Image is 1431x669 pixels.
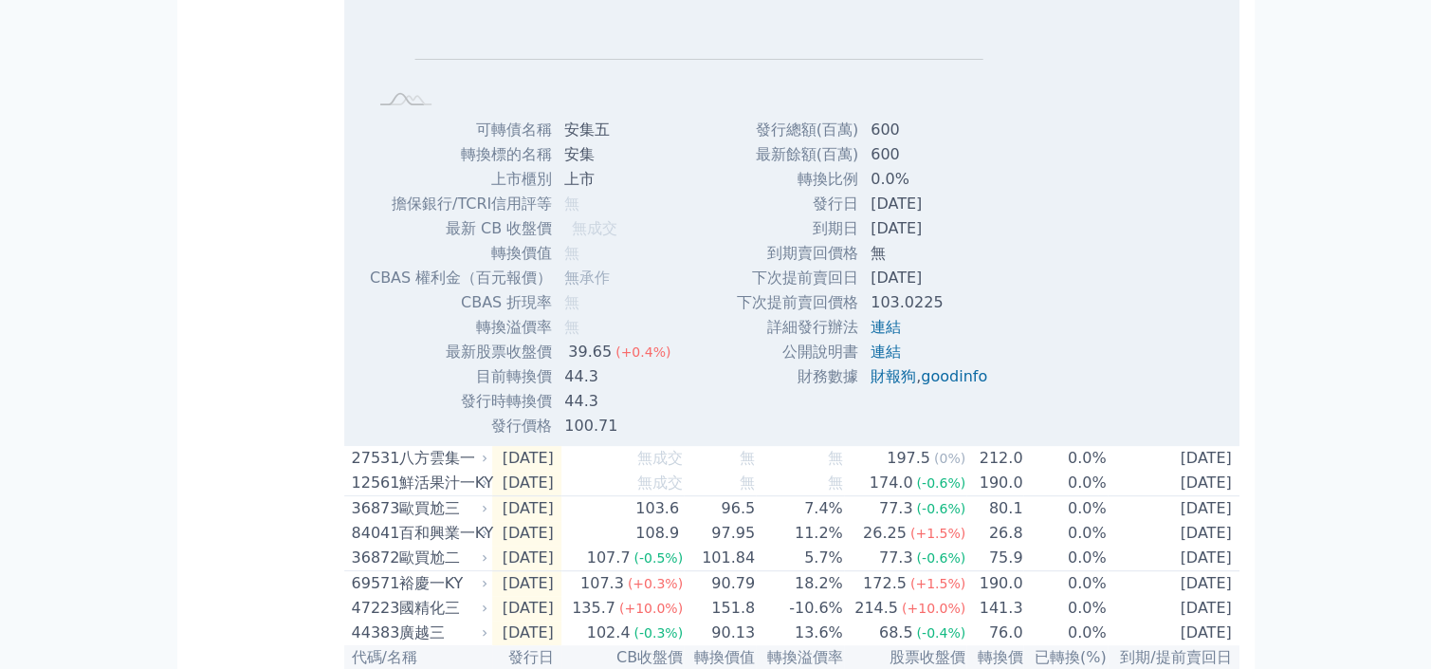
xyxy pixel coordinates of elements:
[1108,471,1239,496] td: [DATE]
[736,118,859,142] td: 發行總額(百萬)
[492,471,561,496] td: [DATE]
[352,447,394,470] div: 27531
[564,195,579,213] span: 無
[492,571,561,597] td: [DATE]
[352,547,394,569] div: 36872
[736,364,859,389] td: 財務數據
[369,414,553,438] td: 發行價格
[637,474,683,492] span: 無成交
[553,142,686,167] td: 安集
[966,571,1023,597] td: 190.0
[399,472,485,494] div: 鮮活果汁一KY
[756,571,844,597] td: 18.2%
[632,497,683,520] div: 103.6
[916,501,965,516] span: (-0.6%)
[1023,596,1107,621] td: 0.0%
[916,475,965,491] span: (-0.6%)
[684,496,756,522] td: 96.5
[1108,621,1239,645] td: [DATE]
[352,522,394,545] div: 84041
[966,596,1023,621] td: 141.3
[352,572,394,595] div: 69571
[684,546,756,571] td: 101.84
[756,496,844,522] td: 7.4%
[875,547,917,569] div: 77.3
[369,142,553,167] td: 轉換標的名稱
[399,622,485,644] div: 廣越三
[902,601,965,616] span: (+10.0%)
[1108,521,1239,546] td: [DATE]
[369,241,553,266] td: 轉換價值
[352,622,394,644] div: 44383
[871,318,901,336] a: 連結
[916,625,965,641] span: (-0.4%)
[628,576,683,591] span: (+0.3%)
[553,118,686,142] td: 安集五
[564,244,579,262] span: 無
[736,340,859,364] td: 公開說明書
[736,290,859,315] td: 下次提前賣回價格
[1108,596,1239,621] td: [DATE]
[369,290,553,315] td: CBAS 折現率
[736,266,859,290] td: 下次提前賣回日
[859,241,1002,266] td: 無
[369,340,553,364] td: 最新股票收盤價
[859,290,1002,315] td: 103.0225
[572,219,617,237] span: 無成交
[399,572,485,595] div: 裕慶一KY
[553,364,686,389] td: 44.3
[553,389,686,414] td: 44.3
[828,474,843,492] span: 無
[1023,496,1107,522] td: 0.0%
[756,546,844,571] td: 5.7%
[966,621,1023,645] td: 76.0
[633,625,683,641] span: (-0.3%)
[875,497,917,520] div: 77.3
[859,572,910,595] div: 172.5
[859,522,910,545] div: 26.25
[369,167,553,192] td: 上市櫃別
[828,449,843,467] span: 無
[577,572,628,595] div: 107.3
[568,597,619,620] div: 135.7
[684,521,756,546] td: 97.95
[859,364,1002,389] td: ,
[859,216,1002,241] td: [DATE]
[492,521,561,546] td: [DATE]
[1023,621,1107,645] td: 0.0%
[1023,546,1107,571] td: 0.0%
[859,118,1002,142] td: 600
[966,546,1023,571] td: 75.9
[369,192,553,216] td: 擔保銀行/TCRI信用評等
[756,621,844,645] td: 13.6%
[553,167,686,192] td: 上市
[916,550,965,566] span: (-0.6%)
[633,550,683,566] span: (-0.5%)
[866,472,917,494] div: 174.0
[1023,446,1107,471] td: 0.0%
[736,241,859,266] td: 到期賣回價格
[399,547,485,569] div: 歐買尬二
[553,414,686,438] td: 100.71
[564,293,579,311] span: 無
[1108,571,1239,597] td: [DATE]
[736,216,859,241] td: 到期日
[736,192,859,216] td: 發行日
[910,526,965,541] span: (+1.5%)
[859,266,1002,290] td: [DATE]
[883,447,934,470] div: 197.5
[756,521,844,546] td: 11.2%
[966,446,1023,471] td: 212.0
[369,364,553,389] td: 目前轉換價
[1023,571,1107,597] td: 0.0%
[564,341,615,363] div: 39.65
[756,596,844,621] td: -10.6%
[910,576,965,591] span: (+1.5%)
[934,451,965,466] span: (0%)
[369,118,553,142] td: 可轉債名稱
[583,622,634,644] div: 102.4
[740,474,755,492] span: 無
[921,367,987,385] a: goodinfo
[871,343,901,361] a: 連結
[564,269,610,287] span: 無承作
